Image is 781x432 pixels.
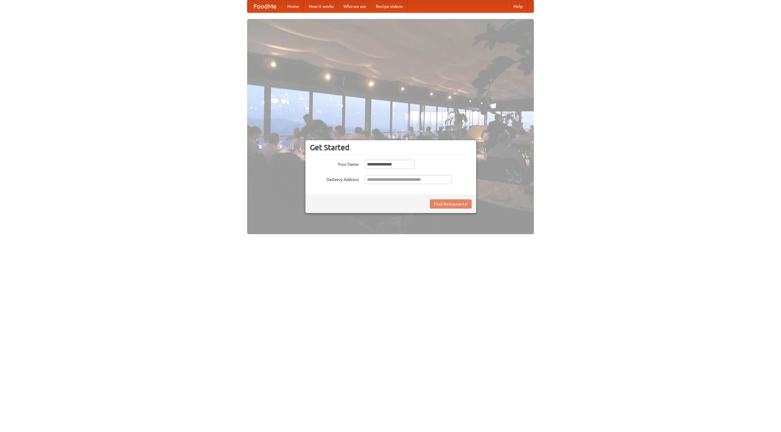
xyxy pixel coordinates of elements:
a: Who we are [339,0,371,13]
a: How it works [304,0,339,13]
a: Home [283,0,304,13]
a: FoodMe [247,0,283,13]
h3: Get Started [310,143,472,152]
label: Delivery Address [310,175,359,183]
button: Find Restaurants! [430,199,472,209]
a: Help [509,0,527,13]
label: Your Name [310,160,359,167]
a: Recipe videos [371,0,408,13]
